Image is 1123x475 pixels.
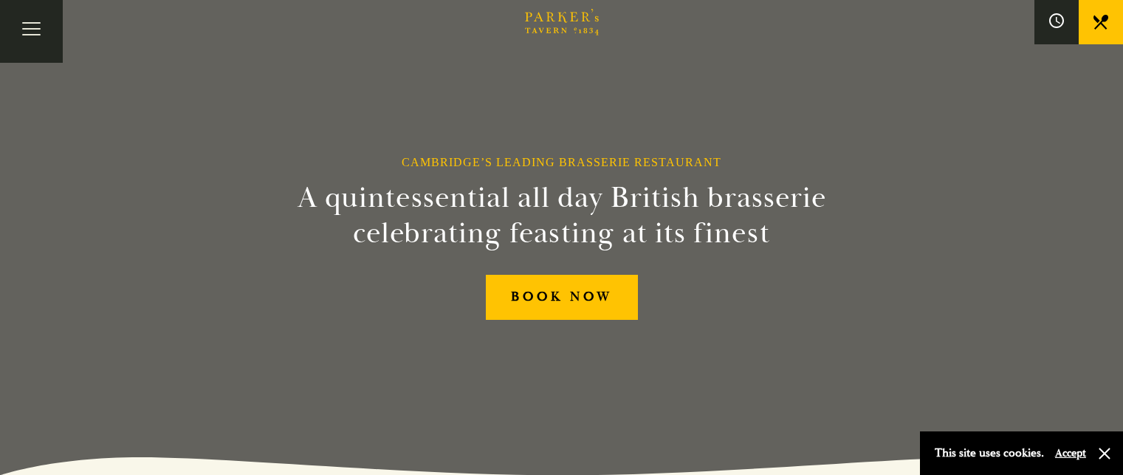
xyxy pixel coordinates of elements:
[1055,446,1086,460] button: Accept
[225,180,899,251] h2: A quintessential all day British brasserie celebrating feasting at its finest
[402,155,721,169] h1: Cambridge’s Leading Brasserie Restaurant
[935,442,1044,464] p: This site uses cookies.
[486,275,638,320] a: BOOK NOW
[1097,446,1112,461] button: Close and accept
